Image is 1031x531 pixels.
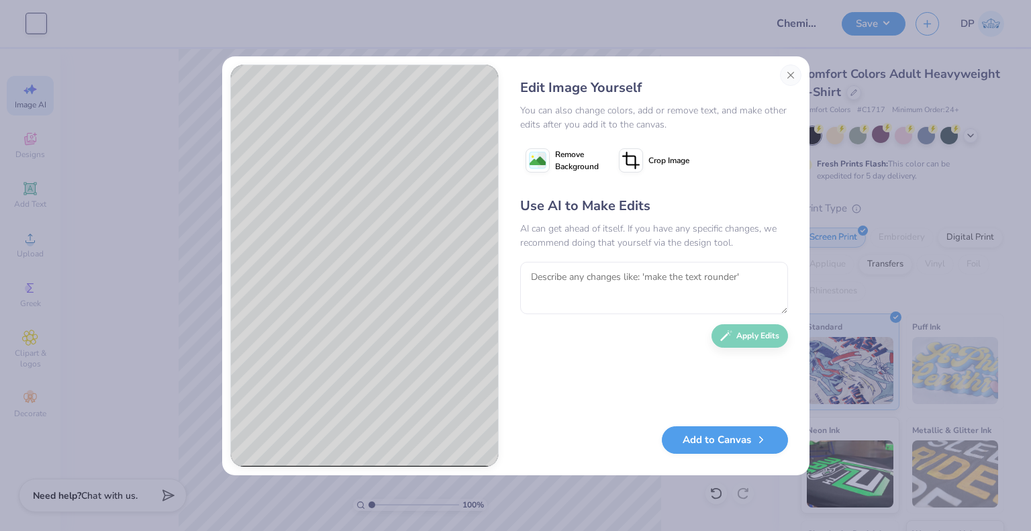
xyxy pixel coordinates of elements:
[520,78,788,98] div: Edit Image Yourself
[648,154,689,166] span: Crop Image
[520,144,604,177] button: Remove Background
[662,426,788,454] button: Add to Canvas
[520,196,788,216] div: Use AI to Make Edits
[613,144,697,177] button: Crop Image
[555,148,599,173] span: Remove Background
[520,222,788,250] div: AI can get ahead of itself. If you have any specific changes, we recommend doing that yourself vi...
[780,64,801,86] button: Close
[520,103,788,132] div: You can also change colors, add or remove text, and make other edits after you add it to the canvas.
